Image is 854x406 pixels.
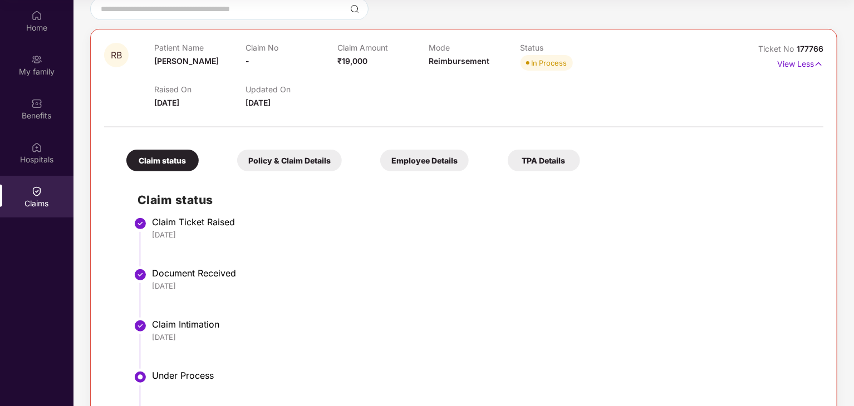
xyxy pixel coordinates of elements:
[429,56,489,66] span: Reimbursement
[246,98,271,107] span: [DATE]
[337,56,367,66] span: ₹19,000
[429,43,520,52] p: Mode
[31,54,42,65] img: svg+xml;base64,PHN2ZyB3aWR0aD0iMjAiIGhlaWdodD0iMjAiIHZpZXdCb3g9IjAgMCAyMCAyMCIgZmlsbD0ibm9uZSIgeG...
[380,150,469,171] div: Employee Details
[134,217,147,230] img: svg+xml;base64,PHN2ZyBpZD0iU3RlcC1Eb25lLTMyeDMyIiB4bWxucz0iaHR0cDovL3d3dy53My5vcmcvMjAwMC9zdmciIH...
[31,10,42,21] img: svg+xml;base64,PHN2ZyBpZD0iSG9tZSIgeG1sbnM9Imh0dHA6Ly93d3cudzMub3JnLzIwMDAvc3ZnIiB3aWR0aD0iMjAiIG...
[532,57,567,68] div: In Process
[246,85,337,94] p: Updated On
[508,150,580,171] div: TPA Details
[111,51,122,60] span: RB
[134,319,147,333] img: svg+xml;base64,PHN2ZyBpZD0iU3RlcC1Eb25lLTMyeDMyIiB4bWxucz0iaHR0cDovL3d3dy53My5vcmcvMjAwMC9zdmciIH...
[134,268,147,281] img: svg+xml;base64,PHN2ZyBpZD0iU3RlcC1Eb25lLTMyeDMyIiB4bWxucz0iaHR0cDovL3d3dy53My5vcmcvMjAwMC9zdmciIH...
[246,43,337,52] p: Claim No
[31,142,42,153] img: svg+xml;base64,PHN2ZyBpZD0iSG9zcGl0YWxzIiB4bWxucz0iaHR0cDovL3d3dy53My5vcmcvMjAwMC9zdmciIHdpZHRoPS...
[814,58,823,70] img: svg+xml;base64,PHN2ZyB4bWxucz0iaHR0cDovL3d3dy53My5vcmcvMjAwMC9zdmciIHdpZHRoPSIxNyIgaGVpZ2h0PSIxNy...
[152,268,812,279] div: Document Received
[31,98,42,109] img: svg+xml;base64,PHN2ZyBpZD0iQmVuZWZpdHMiIHhtbG5zPSJodHRwOi8vd3d3LnczLm9yZy8yMDAwL3N2ZyIgd2lkdGg9Ij...
[152,332,812,342] div: [DATE]
[337,43,429,52] p: Claim Amount
[134,370,147,384] img: svg+xml;base64,PHN2ZyBpZD0iU3RlcC1BY3RpdmUtMzJ4MzIiIHhtbG5zPSJodHRwOi8vd3d3LnczLm9yZy8yMDAwL3N2Zy...
[154,43,246,52] p: Patient Name
[246,56,249,66] span: -
[126,150,199,171] div: Claim status
[758,44,797,53] span: Ticket No
[797,44,823,53] span: 177766
[350,4,359,13] img: svg+xml;base64,PHN2ZyBpZD0iU2VhcmNoLTMyeDMyIiB4bWxucz0iaHR0cDovL3d3dy53My5vcmcvMjAwMC9zdmciIHdpZH...
[152,319,812,330] div: Claim Intimation
[237,150,342,171] div: Policy & Claim Details
[154,85,246,94] p: Raised On
[138,191,812,209] h2: Claim status
[154,56,219,66] span: [PERSON_NAME]
[521,43,612,52] p: Status
[152,230,812,240] div: [DATE]
[777,55,823,70] p: View Less
[152,281,812,291] div: [DATE]
[154,98,179,107] span: [DATE]
[152,216,812,227] div: Claim Ticket Raised
[31,186,42,197] img: svg+xml;base64,PHN2ZyBpZD0iQ2xhaW0iIHhtbG5zPSJodHRwOi8vd3d3LnczLm9yZy8yMDAwL3N2ZyIgd2lkdGg9IjIwIi...
[152,370,812,381] div: Under Process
